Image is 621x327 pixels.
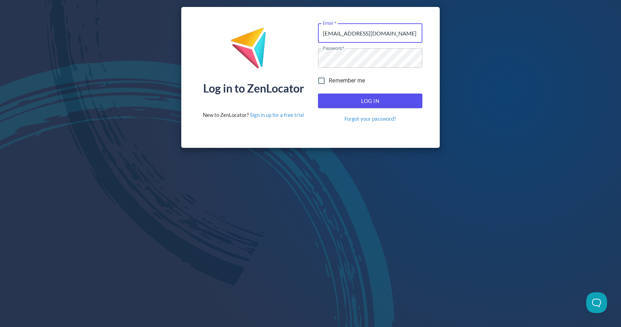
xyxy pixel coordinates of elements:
[318,23,422,43] input: name@company.com
[329,77,365,85] span: Remember me
[250,112,304,118] a: Sign in up for a free trial
[230,27,277,74] img: ZenLocator
[203,111,304,119] div: New to ZenLocator?
[586,292,607,313] iframe: Toggle Customer Support
[326,96,415,105] span: Log In
[318,94,422,108] button: Log In
[344,115,396,122] a: Forgot your password?
[203,83,304,94] div: Log in to ZenLocator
